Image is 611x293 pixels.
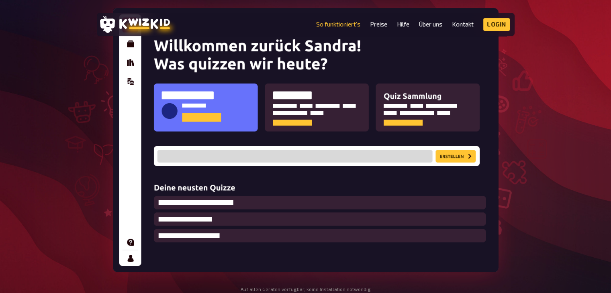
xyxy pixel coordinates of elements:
a: Kontakt [452,21,474,28]
a: Hilfe [397,21,409,28]
img: kwizkid [113,8,499,272]
a: Preise [370,21,387,28]
a: So funktioniert's [316,21,360,28]
a: Über uns [419,21,442,28]
a: Login [483,18,510,31]
div: Auf allen Geräten verfügbar, keine Installation notwendig [241,287,371,292]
